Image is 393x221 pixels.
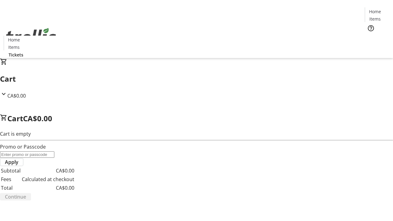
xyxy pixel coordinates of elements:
[21,167,75,175] td: CA$0.00
[370,36,384,42] span: Tickets
[21,175,75,183] td: Calculated at checkout
[4,21,58,52] img: Orient E2E Organization ELzzEJYDvm's Logo
[1,167,21,175] td: Subtotal
[1,184,21,192] td: Total
[4,44,24,50] a: Items
[5,158,18,166] span: Apply
[21,184,75,192] td: CA$0.00
[365,22,377,34] button: Help
[4,52,28,58] a: Tickets
[9,52,23,58] span: Tickets
[365,36,389,42] a: Tickets
[7,92,26,99] span: CA$0.00
[1,175,21,183] td: Fees
[8,37,20,43] span: Home
[23,113,52,123] span: CA$0.00
[369,8,381,15] span: Home
[365,16,385,22] a: Items
[365,8,385,15] a: Home
[8,44,20,50] span: Items
[369,16,381,22] span: Items
[4,37,24,43] a: Home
